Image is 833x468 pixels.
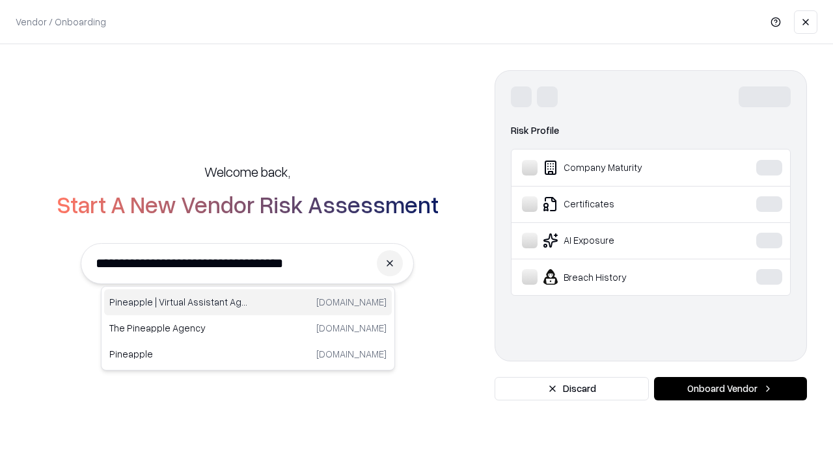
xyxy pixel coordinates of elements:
div: AI Exposure [522,233,717,248]
div: Company Maturity [522,160,717,175]
div: Breach History [522,269,717,285]
p: Pineapple [109,347,248,361]
button: Onboard Vendor [654,377,807,400]
div: Risk Profile [511,123,791,138]
button: Discard [495,377,649,400]
h5: Welcome back, [204,162,290,181]
p: [DOMAIN_NAME] [316,347,387,361]
h2: Start A New Vendor Risk Assessment [57,191,439,217]
p: The Pineapple Agency [109,321,248,335]
div: Certificates [522,196,717,212]
p: Vendor / Onboarding [16,15,106,29]
div: Suggestions [101,286,395,370]
p: Pineapple | Virtual Assistant Agency [109,295,248,309]
p: [DOMAIN_NAME] [316,321,387,335]
p: [DOMAIN_NAME] [316,295,387,309]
